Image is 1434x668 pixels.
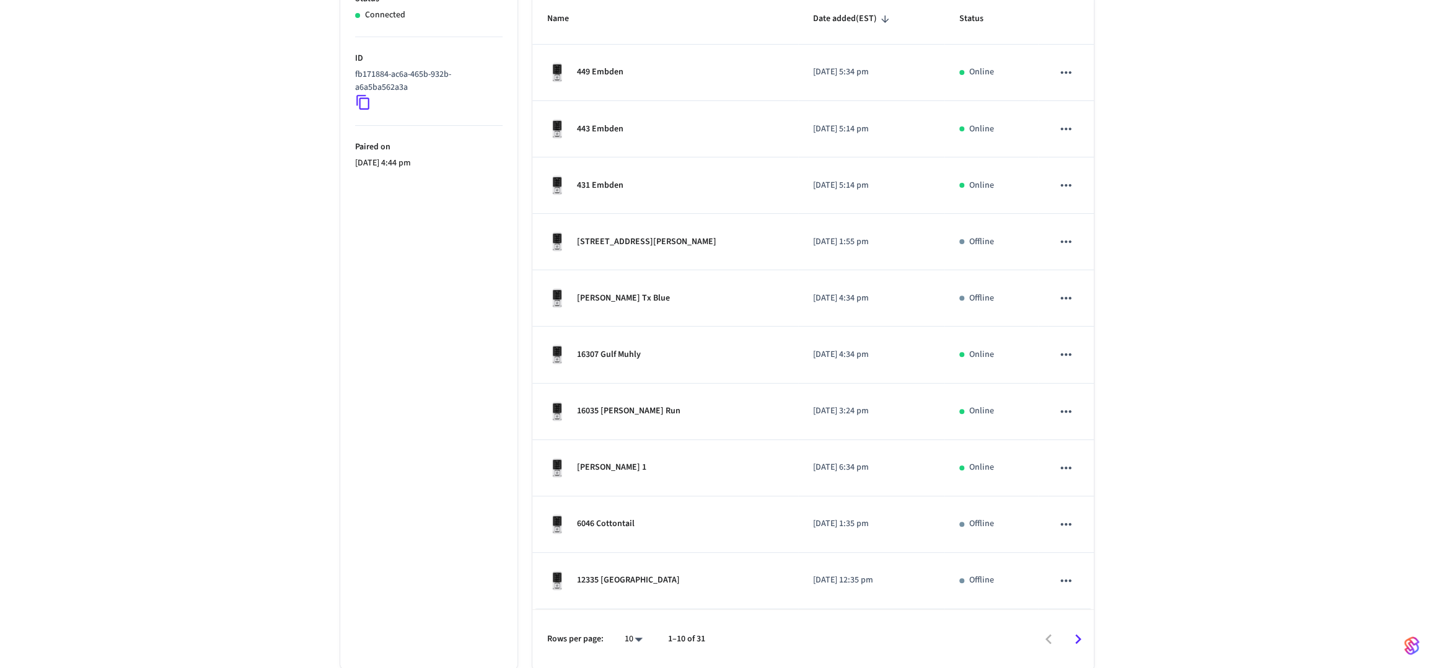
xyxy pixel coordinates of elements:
img: Kwikset Halo Touchscreen Wifi Enabled Smart Lock, Polished Chrome, Front [547,402,567,421]
span: Date added(EST) [813,9,893,29]
img: Kwikset Halo Touchscreen Wifi Enabled Smart Lock, Polished Chrome, Front [547,345,567,364]
p: [DATE] 1:35 pm [813,517,930,530]
p: Offline [969,235,994,248]
span: Status [959,9,1000,29]
img: Kwikset Halo Touchscreen Wifi Enabled Smart Lock, Polished Chrome, Front [547,514,567,534]
img: Kwikset Halo Touchscreen Wifi Enabled Smart Lock, Polished Chrome, Front [547,232,567,252]
p: [DATE] 4:44 pm [355,157,503,170]
p: 443 Embden [577,123,623,136]
img: Kwikset Halo Touchscreen Wifi Enabled Smart Lock, Polished Chrome, Front [547,119,567,139]
p: 16035 [PERSON_NAME] Run [577,405,680,418]
button: Go to next page [1063,625,1093,654]
p: 431 Embden [577,179,623,192]
p: [DATE] 1:55 pm [813,235,930,248]
img: Kwikset Halo Touchscreen Wifi Enabled Smart Lock, Polished Chrome, Front [547,458,567,478]
p: Online [969,405,994,418]
p: [DATE] 3:24 pm [813,405,930,418]
img: SeamLogoGradient.69752ec5.svg [1404,636,1419,656]
p: Online [969,66,994,79]
p: [DATE] 4:34 pm [813,348,930,361]
div: 10 [618,630,648,648]
p: fb171884-ac6a-465b-932b-a6a5ba562a3a [355,68,498,94]
p: [DATE] 4:34 pm [813,292,930,305]
p: [DATE] 12:35 pm [813,574,930,587]
p: 6046 Cottontail [577,517,635,530]
p: Online [969,123,994,136]
p: Connected [365,9,405,22]
img: Kwikset Halo Touchscreen Wifi Enabled Smart Lock, Polished Chrome, Front [547,63,567,82]
p: [DATE] 6:34 pm [813,461,930,474]
p: [PERSON_NAME] Tx Blue [577,292,670,305]
p: Offline [969,517,994,530]
p: [DATE] 5:14 pm [813,179,930,192]
p: 449 Embden [577,66,623,79]
img: Kwikset Halo Touchscreen Wifi Enabled Smart Lock, Polished Chrome, Front [547,288,567,308]
p: Paired on [355,141,503,154]
p: [DATE] 5:14 pm [813,123,930,136]
p: [STREET_ADDRESS][PERSON_NAME] [577,235,716,248]
p: [PERSON_NAME] 1 [577,461,646,474]
p: Online [969,461,994,474]
p: Online [969,179,994,192]
img: Kwikset Halo Touchscreen Wifi Enabled Smart Lock, Polished Chrome, Front [547,175,567,195]
p: Online [969,348,994,361]
img: Kwikset Halo Touchscreen Wifi Enabled Smart Lock, Polished Chrome, Front [547,571,567,591]
p: 16307 Gulf Muhly [577,348,641,361]
p: Rows per page: [547,633,604,646]
span: Name [547,9,585,29]
p: Offline [969,574,994,587]
p: 12335 [GEOGRAPHIC_DATA] [577,574,680,587]
p: [DATE] 5:34 pm [813,66,930,79]
p: 1–10 of 31 [668,633,705,646]
p: ID [355,52,503,65]
p: Offline [969,292,994,305]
